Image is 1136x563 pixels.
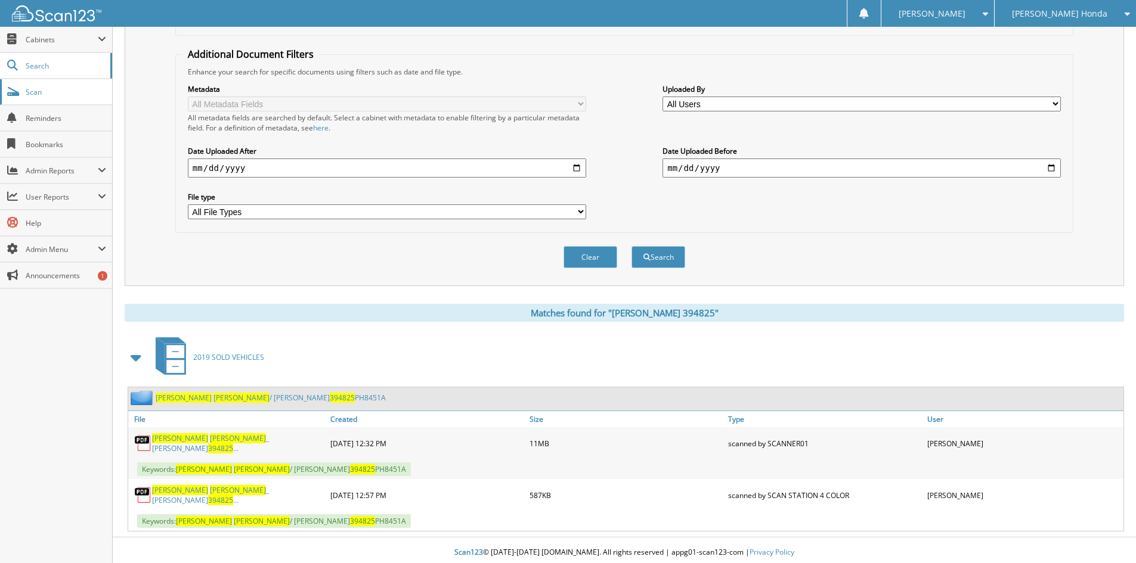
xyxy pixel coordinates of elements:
[208,495,233,505] span: 394825
[725,482,924,508] div: scanned by SCAN STATION 4 COLOR
[134,434,152,452] img: PDF.png
[152,485,208,495] span: [PERSON_NAME]
[725,430,924,456] div: scanned by SCANNER01
[152,485,324,505] a: [PERSON_NAME] [PERSON_NAME]_ [PERSON_NAME]394825...
[182,67,1067,77] div: Enhance your search for specific documents using filters such as date and file type.
[330,393,355,403] span: 394825
[327,411,527,427] a: Created
[234,516,290,526] span: [PERSON_NAME]
[125,304,1124,322] div: Matches found for "[PERSON_NAME] 394825"
[98,271,107,281] div: 1
[137,462,411,476] span: Keywords: / [PERSON_NAME] PH8451A
[210,433,266,443] span: [PERSON_NAME]
[750,547,794,557] a: Privacy Policy
[350,516,375,526] span: 394825
[188,84,586,94] label: Metadata
[1012,10,1107,17] span: [PERSON_NAME] Honda
[350,464,375,474] span: 394825
[134,486,152,504] img: PDF.png
[924,411,1123,427] a: User
[663,84,1061,94] label: Uploaded By
[26,87,106,97] span: Scan
[156,393,386,403] a: [PERSON_NAME] [PERSON_NAME]/ [PERSON_NAME]394825PH8451A
[152,433,324,453] a: [PERSON_NAME] [PERSON_NAME]_ [PERSON_NAME]394825...
[26,270,106,281] span: Announcements
[663,146,1061,156] label: Date Uploaded Before
[924,430,1123,456] div: [PERSON_NAME]
[152,433,208,443] span: [PERSON_NAME]
[188,158,586,178] input: start
[213,393,270,403] span: [PERSON_NAME]
[176,464,232,474] span: [PERSON_NAME]
[527,482,726,508] div: 587KB
[208,443,233,453] span: 394825
[182,48,320,61] legend: Additional Document Filters
[454,547,483,557] span: Scan123
[313,123,329,133] a: here
[527,411,726,427] a: Size
[663,158,1061,178] input: end
[26,218,106,228] span: Help
[131,390,156,405] img: folder2.png
[12,5,101,21] img: scan123-logo-white.svg
[210,485,266,495] span: [PERSON_NAME]
[148,334,264,381] a: 2019 SOLD VEHICLES
[26,139,106,150] span: Bookmarks
[327,482,527,508] div: [DATE] 12:57 PM
[725,411,924,427] a: Type
[26,61,104,71] span: Search
[188,113,586,133] div: All metadata fields are searched by default. Select a cabinet with metadata to enable filtering b...
[193,352,264,362] span: 2019 SOLD VEHICLES
[1076,506,1136,563] iframe: Chat Widget
[156,393,212,403] span: [PERSON_NAME]
[188,192,586,202] label: File type
[632,246,685,268] button: Search
[188,146,586,156] label: Date Uploaded After
[26,166,98,176] span: Admin Reports
[26,192,98,202] span: User Reports
[26,244,98,254] span: Admin Menu
[176,516,232,526] span: [PERSON_NAME]
[234,464,290,474] span: [PERSON_NAME]
[527,430,726,456] div: 11MB
[327,430,527,456] div: [DATE] 12:32 PM
[26,113,106,123] span: Reminders
[924,482,1123,508] div: [PERSON_NAME]
[564,246,617,268] button: Clear
[128,411,327,427] a: File
[899,10,965,17] span: [PERSON_NAME]
[26,35,98,45] span: Cabinets
[137,514,411,528] span: Keywords: / [PERSON_NAME] PH8451A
